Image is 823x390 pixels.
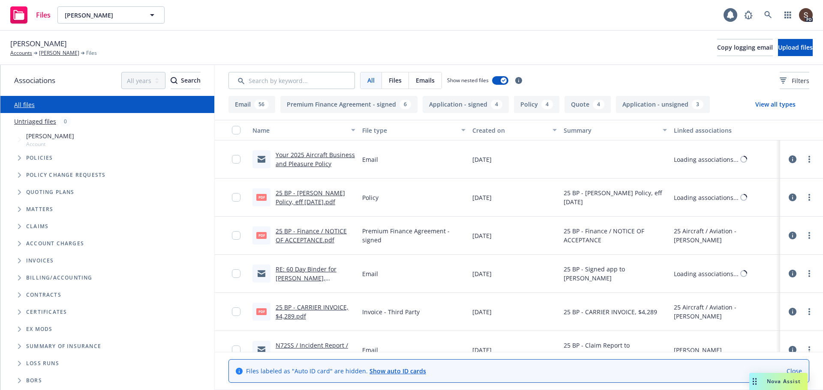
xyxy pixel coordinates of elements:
span: Loss Runs [26,361,59,366]
button: File type [359,120,469,140]
span: pdf [256,308,267,315]
input: Search by keyword... [228,72,355,89]
a: Close [787,366,802,375]
button: Summary [560,120,670,140]
span: Invoices [26,258,54,263]
a: All files [14,101,35,109]
span: 25 BP - Finance / NOTICE OF ACCEPTANCE [564,226,667,244]
span: Contracts [26,292,61,298]
span: BORs [26,378,42,383]
span: Account [26,140,74,148]
span: pdf [256,232,267,238]
span: Premium Finance Agreement - signed [362,226,465,244]
span: 25 BP - Signed app to [PERSON_NAME] [564,265,667,283]
span: Policies [26,155,53,161]
span: Claims [26,224,48,229]
span: Invoice - Third Party [362,307,420,316]
a: 25 BP - CARRIER INVOICE, $4,289.pdf [276,303,348,320]
a: Untriaged files [14,117,56,126]
input: Toggle Row Selected [232,307,240,316]
span: Files [389,76,402,85]
a: Search [760,6,777,24]
span: Quoting plans [26,190,75,195]
button: Name [249,120,359,140]
div: Created on [472,126,548,135]
button: Application - signed [423,96,509,113]
span: Policy change requests [26,173,105,178]
div: Folder Tree Example [0,269,214,389]
div: 25 Aircraft / Aviation - [PERSON_NAME] [674,303,777,321]
span: [DATE] [472,193,492,202]
a: Switch app [779,6,796,24]
button: Quote [565,96,611,113]
button: Nova Assist [749,373,808,390]
a: more [804,154,814,164]
div: 0 [60,116,71,126]
div: 4 [541,100,553,109]
span: Summary of insurance [26,344,101,349]
div: Loading associations... [674,269,739,278]
a: Show auto ID cards [369,367,426,375]
span: [DATE] [472,231,492,240]
a: 25 BP - Finance / NOTICE OF ACCEPTANCE.pdf [276,227,347,244]
span: Copy logging email [717,43,773,51]
span: Associations [14,75,55,86]
div: Loading associations... [674,155,739,164]
div: 56 [254,100,269,109]
div: Drag to move [749,373,760,390]
button: Created on [469,120,561,140]
button: Filters [780,72,809,89]
span: Files [36,12,51,18]
div: Loading associations... [674,193,739,202]
span: 25 BP - Claim Report to [PERSON_NAME] [564,341,667,359]
span: Matters [26,207,53,212]
a: Your 2025 Aircraft Business and Pleasure Policy [276,151,355,168]
a: Files [7,3,54,27]
span: [DATE] [472,269,492,278]
input: Toggle Row Selected [232,269,240,278]
span: Upload files [778,43,813,51]
button: [PERSON_NAME] [57,6,165,24]
span: Email [362,155,378,164]
span: Account charges [26,241,84,246]
button: View all types [742,96,809,113]
span: Policy [362,193,378,202]
a: RE: 60 Day Binder for [PERSON_NAME], SAV101016102 (Signed Application) [276,265,340,300]
span: 25 BP - [PERSON_NAME] Policy, eff [DATE] [564,188,667,206]
span: Files [86,49,97,57]
div: [PERSON_NAME] [674,345,722,354]
span: [PERSON_NAME] [65,11,139,20]
a: more [804,307,814,317]
span: [DATE] [472,155,492,164]
svg: Search [171,77,177,84]
a: more [804,230,814,241]
img: photo [799,8,813,22]
div: Tree Example [0,130,214,269]
span: pdf [256,194,267,200]
span: Ex Mods [26,327,52,332]
span: All [367,76,375,85]
div: File type [362,126,456,135]
div: 3 [692,100,703,109]
a: Accounts [10,49,32,57]
button: Email [228,96,275,113]
span: Email [362,269,378,278]
input: Select all [232,126,240,134]
input: Toggle Row Selected [232,231,240,240]
span: Filters [780,76,809,85]
div: Name [252,126,346,135]
a: 25 BP - [PERSON_NAME] Policy, eff [DATE].pdf [276,189,345,206]
a: more [804,268,814,279]
span: Billing/Accounting [26,275,93,280]
span: 25 BP - CARRIER INVOICE, $4,289 [564,307,657,316]
input: Toggle Row Selected [232,155,240,164]
span: Nova Assist [767,378,801,385]
button: Upload files [778,39,813,56]
button: Linked associations [670,120,780,140]
a: [PERSON_NAME] [39,49,79,57]
button: Application - unsigned [616,96,710,113]
div: Linked associations [674,126,777,135]
a: more [804,345,814,355]
input: Toggle Row Selected [232,345,240,354]
button: Copy logging email [717,39,773,56]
